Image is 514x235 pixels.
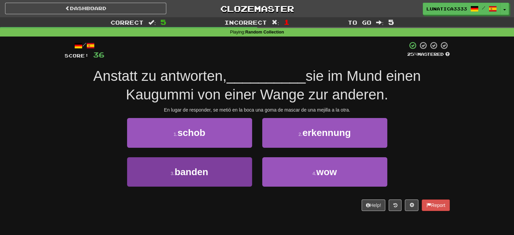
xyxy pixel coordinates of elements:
[407,51,450,57] div: Mastered
[423,3,500,15] a: Lunatica3333 /
[148,20,156,25] span: :
[245,30,284,34] strong: Random Collection
[422,199,449,211] button: Report
[65,107,450,113] div: En lugar de responder, se metió en la boca una goma de mascar de una mejilla a la otra.
[65,53,89,58] span: Score:
[407,51,417,57] span: 25 %
[388,18,394,26] span: 5
[93,68,227,84] span: Anstatt zu antworten,
[482,5,485,10] span: /
[127,157,252,187] button: 3.banden
[127,118,252,147] button: 1.schob
[173,132,177,137] small: 1 .
[176,3,338,15] a: Clozemaster
[389,199,401,211] button: Round history (alt+y)
[376,20,384,25] span: :
[177,127,205,138] span: schob
[312,171,316,176] small: 4 .
[175,167,209,177] span: banden
[298,132,302,137] small: 2 .
[65,41,104,50] div: /
[284,18,290,26] span: 1
[262,157,387,187] button: 4.wow
[5,3,166,14] a: Dashboard
[161,18,166,26] span: 5
[362,199,386,211] button: Help!
[227,68,306,84] span: __________
[111,19,144,26] span: Correct
[126,68,421,102] span: sie im Mund einen Kaugummi von einer Wange zur anderen.
[262,118,387,147] button: 2.erkennung
[302,127,351,138] span: erkennung
[316,167,337,177] span: wow
[171,171,175,176] small: 3 .
[348,19,371,26] span: To go
[224,19,267,26] span: Incorrect
[93,50,104,59] span: 36
[272,20,279,25] span: :
[426,6,467,12] span: Lunatica3333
